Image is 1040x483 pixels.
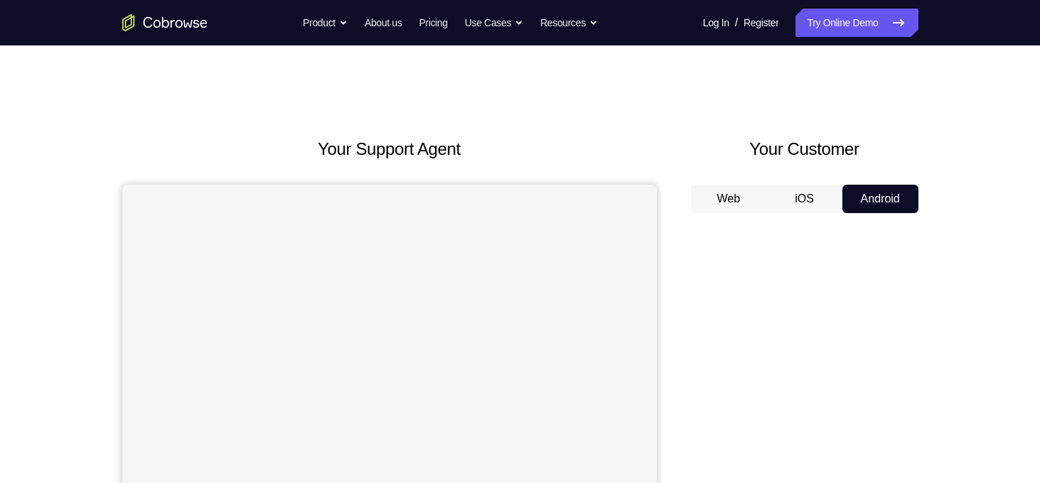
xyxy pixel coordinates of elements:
[735,14,738,31] span: /
[795,9,918,37] a: Try Online Demo
[766,185,842,213] button: iOS
[365,9,402,37] a: About us
[691,136,918,162] h2: Your Customer
[122,136,657,162] h2: Your Support Agent
[703,9,729,37] a: Log In
[419,9,447,37] a: Pricing
[465,9,523,37] button: Use Cases
[303,9,348,37] button: Product
[540,9,598,37] button: Resources
[744,9,778,37] a: Register
[691,185,767,213] button: Web
[122,14,208,31] a: Go to the home page
[842,185,918,213] button: Android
